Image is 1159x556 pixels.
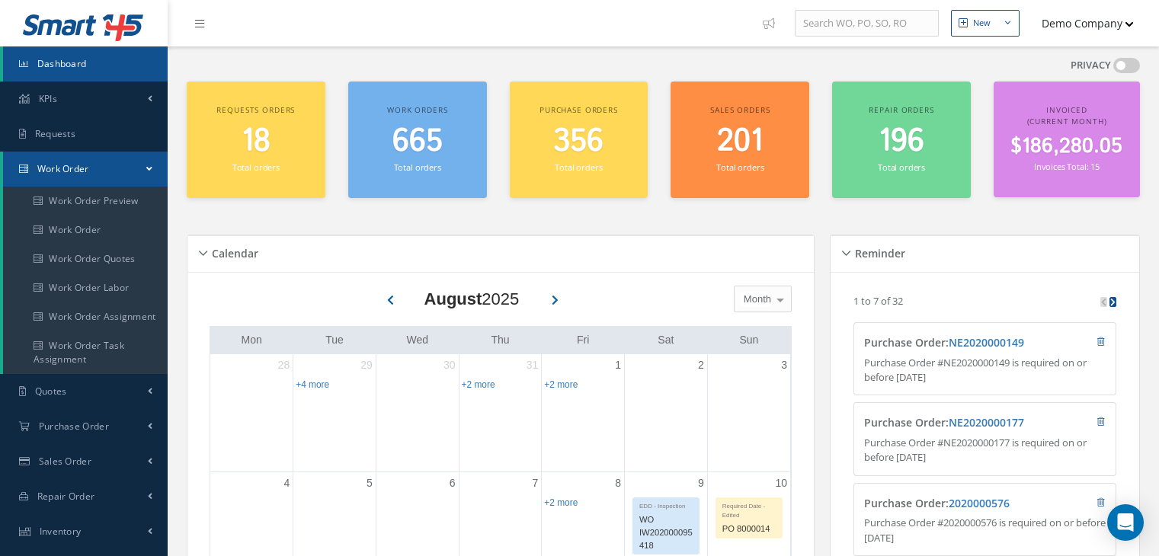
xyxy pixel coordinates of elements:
[530,472,542,494] a: August 7, 2025
[523,354,542,376] a: July 31, 2025
[795,10,939,37] input: Search WO, PO, SO, RO
[740,292,771,307] span: Month
[394,161,441,173] small: Total orders
[3,187,168,216] a: Work Order Preview
[869,104,933,115] span: Repair orders
[280,472,293,494] a: August 4, 2025
[949,415,1024,430] a: NE2020000177
[3,244,168,273] a: Work Order Quotes
[37,57,87,70] span: Dashboard
[542,354,625,472] td: August 1, 2025
[671,81,809,198] a: Sales orders 201 Total orders
[707,354,790,472] td: August 3, 2025
[207,242,258,260] h5: Calendar
[850,242,905,260] h5: Reminder
[387,104,447,115] span: Work orders
[440,354,459,376] a: July 30, 2025
[37,490,95,503] span: Repair Order
[3,302,168,331] a: Work Order Assignment
[363,472,376,494] a: August 5, 2025
[3,46,168,81] a: Dashboard
[544,497,578,508] a: Show 2 more events
[878,161,925,173] small: Total orders
[40,525,82,538] span: Inventory
[555,161,602,173] small: Total orders
[403,331,431,350] a: Wednesday
[553,120,604,163] span: 356
[348,81,487,198] a: Work orders 665 Total orders
[864,516,1106,545] p: Purchase Order #2020000576 is required on or before [DATE]
[695,472,707,494] a: August 9, 2025
[424,289,482,308] b: August
[510,81,648,198] a: Purchase orders 356 Total orders
[655,331,677,350] a: Saturday
[1010,132,1122,161] span: $186,280.05
[695,354,707,376] a: August 2, 2025
[946,496,1010,510] span: :
[539,104,618,115] span: Purchase orders
[864,356,1106,385] p: Purchase Order #NE2020000149 is required on or before [DATE]
[716,498,782,520] div: Required Date - Edited
[864,417,1040,430] h4: Purchase Order
[736,331,761,350] a: Sunday
[1046,104,1087,115] span: Invoiced
[238,331,264,350] a: Monday
[35,127,75,140] span: Requests
[462,379,495,390] a: Show 2 more events
[296,379,329,390] a: Show 4 more events
[612,354,624,376] a: August 1, 2025
[949,496,1010,510] a: 2020000576
[1027,116,1107,126] span: (Current Month)
[37,162,89,175] span: Work Order
[1027,8,1134,38] button: Demo Company
[864,497,1040,510] h4: Purchase Order
[1034,161,1100,172] small: Invoices Total: 15
[946,335,1024,350] span: :
[424,286,520,312] div: 2025
[39,455,91,468] span: Sales Order
[3,331,168,374] a: Work Order Task Assignment
[778,354,790,376] a: August 3, 2025
[864,436,1106,465] p: Purchase Order #NE2020000177 is required on or before [DATE]
[879,120,924,163] span: 196
[625,354,708,472] td: August 2, 2025
[1071,58,1111,73] label: PRIVACY
[864,337,1040,350] h4: Purchase Order
[973,17,991,30] div: New
[717,120,763,163] span: 201
[951,10,1020,37] button: New
[459,354,542,472] td: July 31, 2025
[1107,504,1144,541] div: Open Intercom Messenger
[216,104,295,115] span: Requests orders
[35,385,67,398] span: Quotes
[946,415,1024,430] span: :
[376,354,459,472] td: July 30, 2025
[39,420,109,433] span: Purchase Order
[357,354,376,376] a: July 29, 2025
[853,294,903,308] p: 1 to 7 of 32
[949,335,1024,350] a: NE2020000149
[772,472,790,494] a: August 10, 2025
[633,511,699,554] div: WO IW202000095418
[3,273,168,302] a: Work Order Labor
[832,81,971,198] a: Repair orders 196 Total orders
[612,472,624,494] a: August 8, 2025
[447,472,459,494] a: August 6, 2025
[544,379,578,390] a: Show 2 more events
[39,92,57,105] span: KPIs
[275,354,293,376] a: July 28, 2025
[994,81,1140,197] a: Invoiced (Current Month) $186,280.05 Invoices Total: 15
[574,331,592,350] a: Friday
[210,354,293,472] td: July 28, 2025
[232,161,280,173] small: Total orders
[633,498,699,511] div: EDD - Inspection
[716,161,764,173] small: Total orders
[3,152,168,187] a: Work Order
[187,81,325,198] a: Requests orders 18 Total orders
[3,216,168,244] a: Work Order
[293,354,376,472] td: July 29, 2025
[716,520,782,538] div: PO 8000014
[242,120,271,163] span: 18
[392,120,443,163] span: 665
[488,331,512,350] a: Thursday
